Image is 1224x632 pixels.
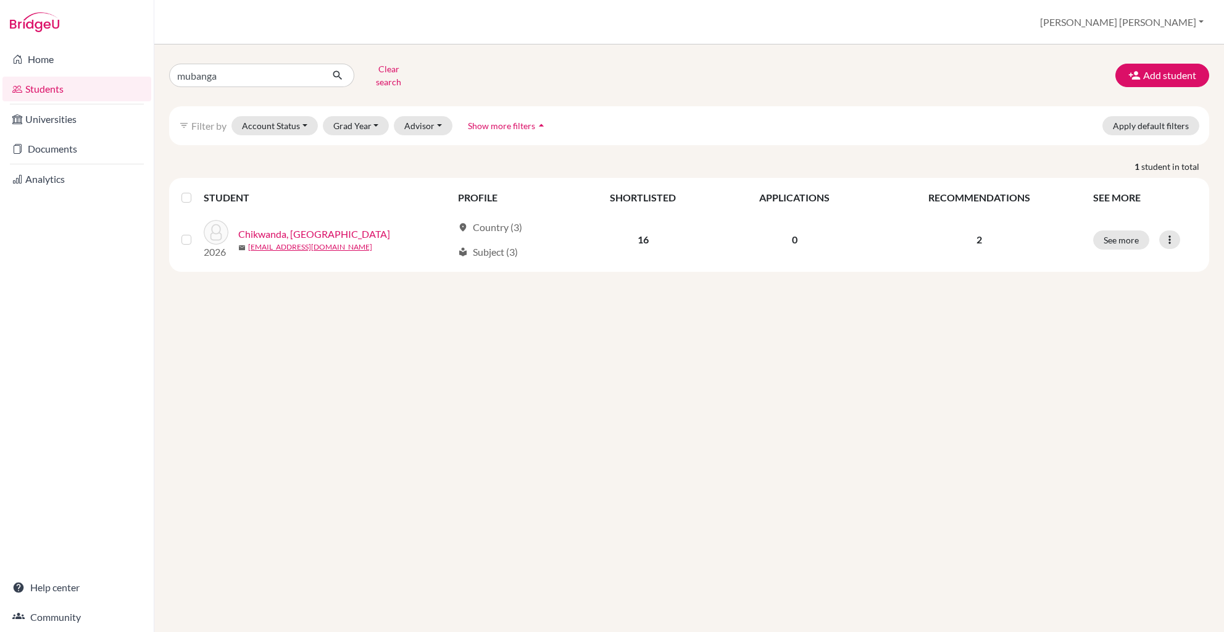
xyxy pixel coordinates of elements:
a: Community [2,605,151,630]
a: Chikwanda, [GEOGRAPHIC_DATA] [238,227,390,242]
button: Apply default filters [1102,116,1199,135]
th: RECOMMENDATIONS [873,183,1086,213]
button: Add student [1115,64,1209,87]
button: Clear search [354,59,423,91]
span: Filter by [191,120,227,132]
iframe: Intercom live chat [1182,590,1212,620]
td: 16 [569,213,717,267]
span: location_on [458,222,468,232]
strong: 1 [1134,160,1141,173]
a: Universities [2,107,151,132]
button: See more [1093,230,1149,250]
th: SEE MORE [1086,183,1204,213]
a: Help center [2,575,151,600]
button: Grad Year [323,116,389,135]
a: Students [2,77,151,101]
th: SHORTLISTED [569,183,717,213]
span: mail [238,244,246,251]
i: filter_list [179,120,189,130]
a: Home [2,47,151,72]
i: arrow_drop_up [535,119,547,132]
th: STUDENT [204,183,451,213]
th: APPLICATIONS [717,183,872,213]
button: Advisor [394,116,452,135]
input: Find student by name... [169,64,322,87]
img: Bridge-U [10,12,59,32]
th: PROFILE [451,183,569,213]
div: Country (3) [458,220,522,235]
a: [EMAIL_ADDRESS][DOMAIN_NAME] [248,242,372,253]
button: Account Status [231,116,318,135]
button: Show more filtersarrow_drop_up [457,116,558,135]
td: 0 [717,213,872,267]
img: Chikwanda, Mubanga [204,220,228,245]
span: Show more filters [468,120,535,131]
a: Documents [2,137,151,161]
p: 2026 [204,245,228,259]
span: local_library [458,247,468,257]
div: Subject (3) [458,245,518,259]
span: student in total [1141,160,1209,173]
a: Analytics [2,167,151,192]
button: [PERSON_NAME] [PERSON_NAME] [1035,11,1209,34]
p: 2 [880,232,1078,247]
